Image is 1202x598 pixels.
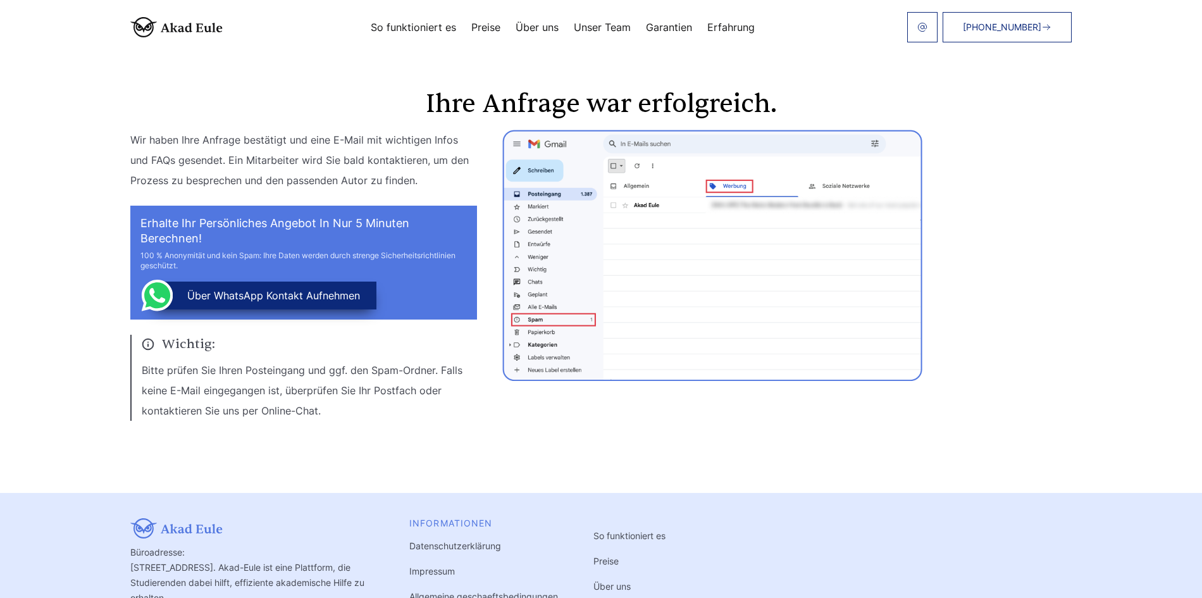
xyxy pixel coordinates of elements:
div: INFORMATIONEN [409,518,558,528]
button: über WhatsApp Kontakt aufnehmen [150,282,376,309]
p: Wir haben Ihre Anfrage bestätigt und eine E-Mail mit wichtigen Infos und FAQs gesendet. Ein Mitar... [130,130,477,190]
span: Wichtig: [142,335,477,354]
a: Über uns [516,22,559,32]
a: [PHONE_NUMBER] [943,12,1072,42]
img: thanks [502,130,922,381]
a: Garantien [646,22,692,32]
h2: Erhalte Ihr persönliches Angebot in nur 5 Minuten berechnen! [140,216,467,246]
img: logo [130,17,223,37]
a: Preise [471,22,500,32]
a: Impressum [409,566,455,576]
a: Erfahrung [707,22,755,32]
span: [PHONE_NUMBER] [963,22,1041,32]
h1: Ihre Anfrage war erfolgreich. [130,92,1072,117]
div: 100 % Anonymität und kein Spam: Ihre Daten werden durch strenge Sicherheitsrichtlinien geschützt. [140,251,467,271]
a: So funktioniert es [593,530,666,541]
img: email [917,22,927,32]
a: Unser Team [574,22,631,32]
p: Bitte prüfen Sie Ihren Posteingang und ggf. den Spam-Ordner. Falls keine E-Mail eingegangen ist, ... [142,360,477,421]
a: So funktioniert es [371,22,456,32]
a: Preise [593,556,619,566]
a: Über uns [593,581,631,592]
a: Datenschutzerklärung [409,540,501,551]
